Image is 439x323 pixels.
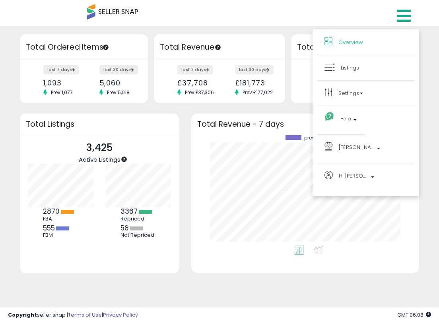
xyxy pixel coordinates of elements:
span: Prev: 1,077 [47,89,77,96]
h3: Total Profit [297,42,413,53]
div: FBA [43,216,79,222]
span: Active Listings [79,155,120,164]
label: last 7 days [177,65,213,74]
a: Privacy Policy [103,311,138,319]
span: [PERSON_NAME] [339,142,375,152]
div: £181,773 [235,79,271,87]
div: Tooltip anchor [214,44,221,51]
span: Prev: 5,018 [103,89,134,96]
span: 2025-08-18 06:08 GMT [397,311,431,319]
h3: Total Listings [26,121,173,127]
i: Get Help [324,112,334,122]
b: 555 [43,223,55,233]
div: Tooltip anchor [120,156,128,163]
span: previous [304,135,325,141]
span: Listings [341,64,359,72]
div: 1,093 [43,79,78,87]
label: last 30 days [235,65,274,74]
label: last 30 days [99,65,138,74]
div: Repriced [120,216,156,222]
a: Help [324,114,357,127]
label: last 7 days [43,65,79,74]
span: Overview [338,39,363,46]
div: Not Repriced [120,232,156,238]
a: [PERSON_NAME] [324,142,407,155]
a: Terms of Use [68,311,102,319]
a: Settings [324,88,407,98]
div: £37,708 [177,79,214,87]
b: 58 [120,223,129,233]
div: FBM [43,232,79,238]
b: 3367 [120,207,138,216]
span: Prev: £177,022 [239,89,277,96]
p: 3,425 [79,140,120,155]
div: seller snap | | [8,311,138,319]
h3: Total Revenue - 7 days [197,121,413,127]
span: Help [340,114,351,124]
a: Overview [324,37,407,47]
span: Prev: £37,306 [181,89,218,96]
strong: Copyright [8,311,37,319]
a: Listings [324,63,407,73]
div: Tooltip anchor [102,44,109,51]
div: 5,060 [99,79,134,87]
h3: Total Ordered Items [26,42,142,53]
span: Hi [PERSON_NAME] [339,171,369,181]
a: Hi [PERSON_NAME] [324,171,407,188]
b: 2870 [43,207,60,216]
h3: Total Revenue [160,42,279,53]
